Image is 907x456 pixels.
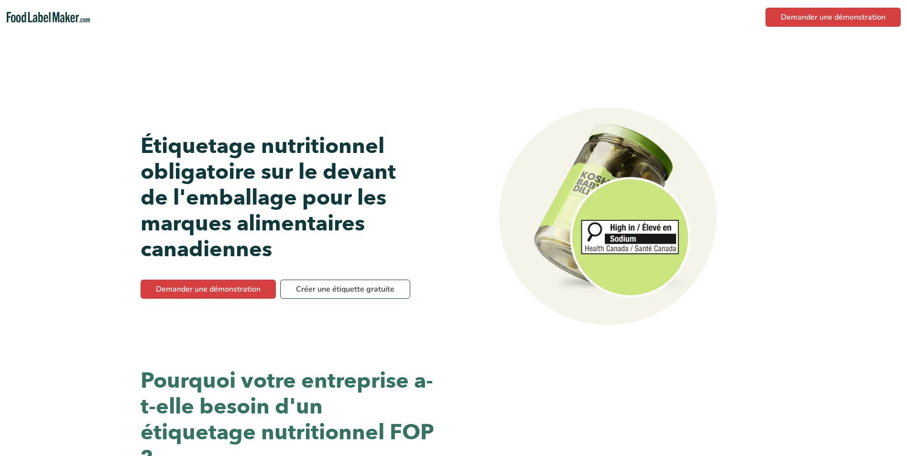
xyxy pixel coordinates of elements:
a: Demander une démonstration [141,280,276,299]
img: Bocal en verre de petits cornichons à l [499,108,729,325]
a: Food Label Maker homepage [7,12,90,23]
a: Créer une étiquette gratuite [280,280,410,299]
a: Demander une démonstration [765,8,901,27]
h1: Étiquetage nutritionnel obligatoire sur le devant de l'emballage pour les marques alimentaires ca... [141,133,418,262]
